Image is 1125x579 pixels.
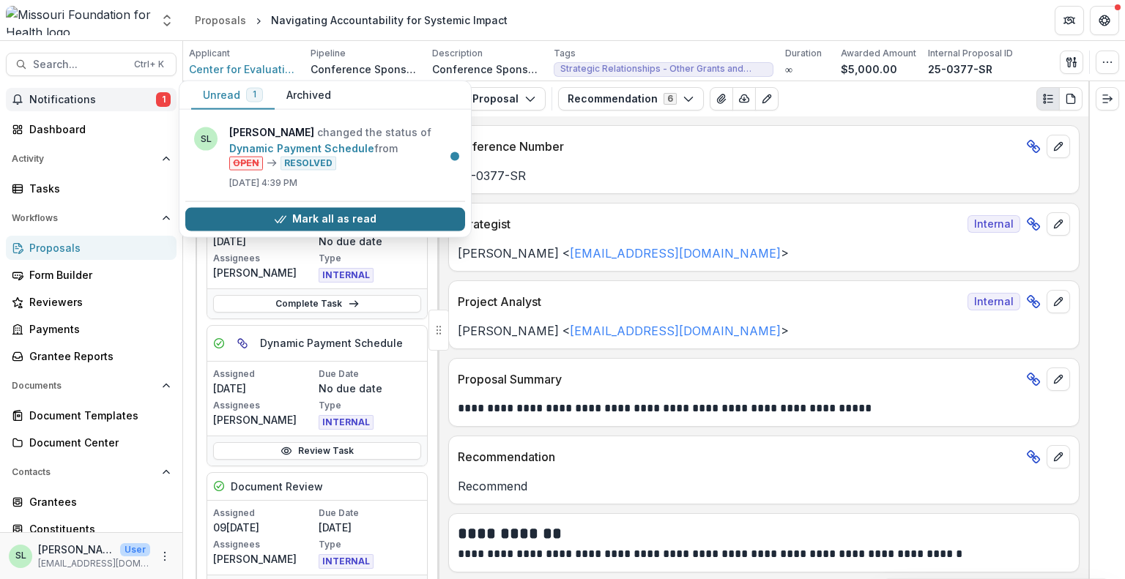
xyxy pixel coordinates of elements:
p: [EMAIL_ADDRESS][DOMAIN_NAME] [38,557,150,570]
div: Form Builder [29,267,165,283]
button: Open Documents [6,374,177,397]
a: Reviewers [6,290,177,314]
p: Type [319,538,421,551]
div: Reviewers [29,294,165,310]
span: Documents [12,381,156,391]
button: Partners [1055,6,1084,35]
button: View dependent tasks [231,332,254,355]
p: Pipeline [311,47,346,60]
button: Notifications1 [6,88,177,111]
p: [DATE] [213,381,316,396]
button: Unread [191,81,275,110]
span: INTERNAL [319,554,374,569]
a: Form Builder [6,263,177,287]
p: Tags [554,47,576,60]
button: Open Workflows [6,206,177,230]
div: Document Center [29,435,165,450]
button: edit [1047,135,1070,158]
div: Payments [29,321,165,337]
span: 1 [253,89,256,100]
button: Open Contacts [6,460,177,484]
div: Ctrl + K [131,56,167,72]
p: $5,000.00 [841,61,897,77]
div: Dashboard [29,122,165,137]
p: Reference Number [458,138,1020,155]
div: Document Templates [29,408,165,423]
button: edit [1047,212,1070,236]
a: Review Task [213,442,421,460]
a: Constituents [6,517,177,541]
p: [PERSON_NAME] [213,551,316,567]
nav: breadcrumb [189,10,513,31]
button: Open entity switcher [157,6,177,35]
p: Internal Proposal ID [928,47,1013,60]
a: Payments [6,317,177,341]
h5: Dynamic Payment Schedule [260,335,403,351]
span: Search... [33,59,125,71]
p: Due Date [319,507,421,520]
button: View Attached Files [710,87,733,111]
p: [PERSON_NAME] < > [458,322,1070,340]
p: Strategist [458,215,962,233]
button: Plaintext view [1036,87,1060,111]
div: Proposals [29,240,165,255]
a: Tasks [6,176,177,201]
span: INTERNAL [319,415,374,430]
button: Archived [275,81,343,110]
p: Description [432,47,483,60]
p: 09[DATE] [213,520,316,535]
p: Applicant [189,47,230,60]
button: edit [1047,367,1070,391]
div: Sada Lindsey [15,551,26,561]
button: edit [1047,290,1070,313]
a: Grantees [6,490,177,514]
span: Strategic Relationships - Other Grants and Contracts [560,64,767,74]
p: Assignees [213,538,316,551]
button: More [156,548,174,565]
div: Navigating Accountability for Systemic Impact [271,12,508,28]
button: Open Activity [6,147,177,171]
p: [DATE] [319,520,421,535]
button: Get Help [1090,6,1119,35]
span: 1 [156,92,171,107]
a: Document Center [6,430,177,455]
p: Assigned [213,507,316,520]
p: Assigned [213,367,316,381]
button: Proposal [445,87,546,111]
p: Recommendation [458,448,1020,466]
p: Recommend [458,477,1070,495]
a: Proposals [6,236,177,260]
img: Missouri Foundation for Health logo [6,6,151,35]
p: Assignees [213,252,316,265]
p: [PERSON_NAME] [213,265,316,280]
span: INTERNAL [319,268,374,283]
a: Grantee Reports [6,344,177,368]
button: Expand right [1096,87,1119,111]
p: Assignees [213,399,316,412]
p: Proposal Summary [458,370,1020,388]
div: Tasks [29,181,165,196]
button: Mark all as read [185,207,465,231]
p: No due date [319,234,421,249]
div: Constituents [29,521,165,537]
p: Type [319,399,421,412]
p: Conference Sponsorship - Navigating Accountability for Systemic Impact [432,61,542,77]
a: Dashboard [6,117,177,141]
span: Workflows [12,213,156,223]
span: Internal [968,215,1020,233]
p: [PERSON_NAME] < > [458,244,1070,262]
h5: Document Review [231,479,323,494]
span: Internal [968,293,1020,310]
a: Proposals [189,10,252,31]
p: ∞ [785,61,792,77]
p: Project Analyst [458,293,962,310]
a: Center for Evaluation Innovation Inc [189,61,299,77]
span: Contacts [12,467,156,477]
p: [PERSON_NAME] [38,542,114,557]
a: Dynamic Payment Schedule [229,142,374,154]
a: Complete Task [213,295,421,313]
p: Type [319,252,421,265]
button: Edit as form [755,87,779,111]
p: Due Date [319,367,421,381]
p: 25-0377-SR [928,61,992,77]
